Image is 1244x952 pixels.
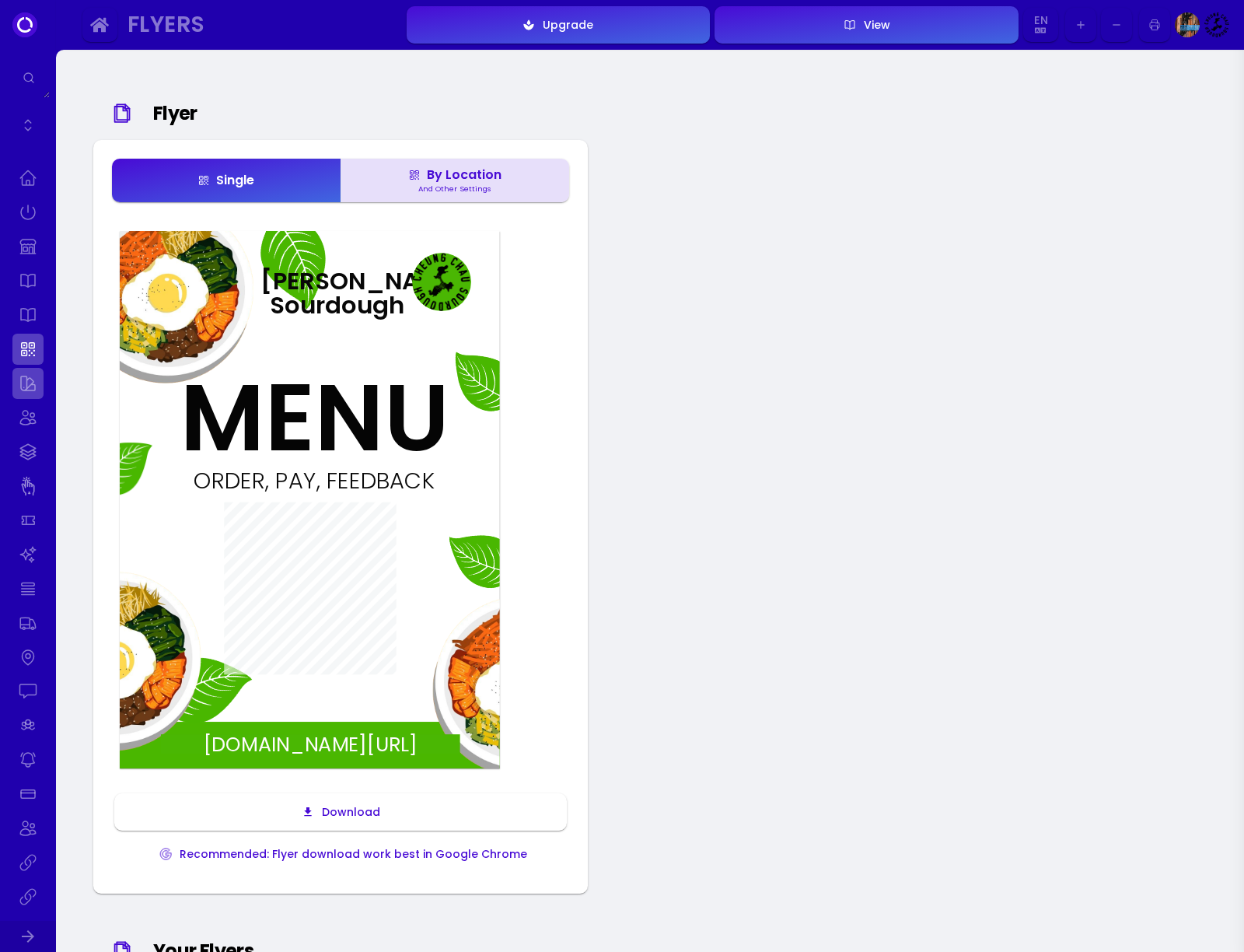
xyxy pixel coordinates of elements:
[435,329,545,435] img: images%2F-O9s0k2mv4lR4xznE8UJ-marcelas70%2F32515leaf.png
[73,426,164,517] img: images%2F-O9s0k2mv4lR4xznE8UJ-marcelas70%2F32515leaf.png
[180,371,372,465] div: MENU
[412,185,498,193] div: And Other Settings
[112,159,341,202] button: Single
[715,6,1019,44] button: View
[341,159,570,202] button: By LocationAnd Other Settings
[1175,12,1200,37] img: Image
[161,734,460,754] div: [DOMAIN_NAME][URL]
[407,6,711,44] button: Upgrade
[153,100,561,128] div: Flyer
[114,793,567,831] button: Download
[260,269,404,293] div: [PERSON_NAME] Sourdough
[128,16,386,33] div: Flyers
[535,19,593,30] div: Upgrade
[197,174,254,187] div: Single
[187,470,441,492] div: ORDER, PAY, FEEDBACK
[1204,12,1229,37] img: Image
[412,253,470,310] img: images%2FXfsMDxO0NwB7g2ZWjubV-cheungchausourdough407532%2F86916ccsd-logo-c.png
[114,835,571,873] button: Recommended: Flyer download work best in Google Chrome
[121,8,402,43] button: Flyers
[40,144,293,443] img: images%2F-O9s0k2mv4lR4xznE8UJ-marcelas70%2F5849eggimg.png
[408,169,501,181] div: By Location
[172,849,527,859] div: Recommended: Flyer download work best in Google Chrome
[393,537,647,835] img: images%2F-O9s0k2mv4lR4xznE8UJ-marcelas70%2F5849eggimg.png
[856,19,890,30] div: View
[314,807,380,817] div: Download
